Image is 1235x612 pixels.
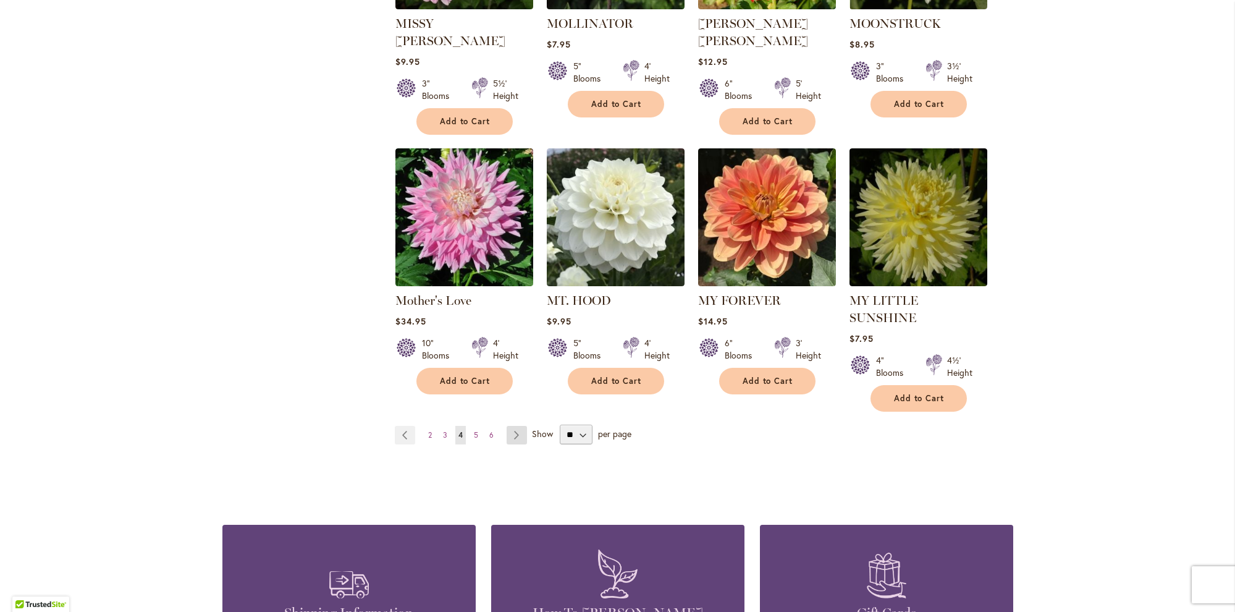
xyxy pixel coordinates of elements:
span: Add to Cart [894,393,945,404]
span: Add to Cart [894,99,945,109]
div: 6" Blooms [725,77,759,102]
div: 6" Blooms [725,337,759,362]
img: MT. HOOD [547,148,685,286]
span: per page [598,428,631,440]
div: 4½' Height [947,354,972,379]
span: 3 [443,430,447,440]
span: 6 [489,430,494,440]
span: $34.95 [395,315,426,327]
span: 2 [428,430,432,440]
span: Add to Cart [440,116,491,127]
a: MOONSTRUCK [849,16,941,31]
button: Add to Cart [416,368,513,394]
div: 10" Blooms [422,337,457,362]
a: [PERSON_NAME] [PERSON_NAME] [698,16,808,48]
img: Mother's Love [395,148,533,286]
div: 4' Height [644,60,670,85]
span: $12.95 [698,56,728,67]
div: 5' Height [796,77,821,102]
a: 5 [471,426,481,444]
span: 4 [458,430,463,440]
iframe: Launch Accessibility Center [9,568,44,603]
span: Add to Cart [743,116,793,127]
div: 4" Blooms [876,354,911,379]
span: Add to Cart [591,376,642,386]
a: MISSY [PERSON_NAME] [395,16,505,48]
span: $9.95 [395,56,420,67]
span: $14.95 [698,315,728,327]
button: Add to Cart [719,108,816,135]
span: Add to Cart [440,376,491,386]
a: MOLLINATOR [547,16,633,31]
button: Add to Cart [416,108,513,135]
span: 5 [474,430,478,440]
span: Add to Cart [743,376,793,386]
div: 5½' Height [493,77,518,102]
a: MT. HOOD [547,293,611,308]
img: MY LITTLE SUNSHINE [849,148,987,286]
div: 4' Height [644,337,670,362]
a: MT. HOOD [547,277,685,289]
button: Add to Cart [719,368,816,394]
a: Mother's Love [395,277,533,289]
a: Mother's Love [395,293,471,308]
div: 3" Blooms [876,60,911,85]
span: Add to Cart [591,99,642,109]
a: MY LITTLE SUNSHINE [849,293,918,325]
a: MY FOREVER [698,277,836,289]
button: Add to Cart [870,91,967,117]
div: 5" Blooms [573,337,608,362]
a: 6 [486,426,497,444]
div: 3½' Height [947,60,972,85]
div: 5" Blooms [573,60,608,85]
span: $7.95 [547,38,571,50]
a: MY FOREVER [698,293,781,308]
button: Add to Cart [568,91,664,117]
span: $7.95 [849,333,874,344]
a: 3 [440,426,450,444]
button: Add to Cart [870,385,967,412]
span: Show [532,428,553,440]
div: 3" Blooms [422,77,457,102]
span: $9.95 [547,315,571,327]
span: $8.95 [849,38,875,50]
a: MY LITTLE SUNSHINE [849,277,987,289]
div: 3' Height [796,337,821,362]
button: Add to Cart [568,368,664,394]
a: 2 [425,426,435,444]
img: MY FOREVER [698,148,836,286]
div: 4' Height [493,337,518,362]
